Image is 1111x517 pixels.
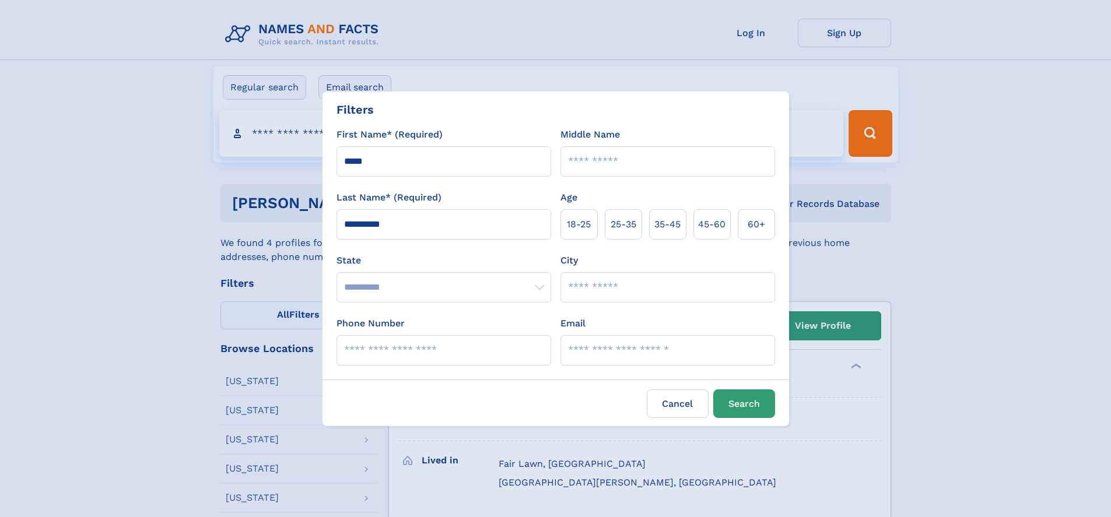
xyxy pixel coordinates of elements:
[337,316,405,330] label: Phone Number
[337,254,551,268] label: State
[560,128,620,142] label: Middle Name
[560,254,578,268] label: City
[567,217,591,231] span: 18‑25
[337,128,443,142] label: First Name* (Required)
[560,191,577,205] label: Age
[713,389,775,418] button: Search
[654,217,681,231] span: 35‑45
[560,316,586,330] label: Email
[611,217,636,231] span: 25‑35
[647,389,709,418] label: Cancel
[748,217,765,231] span: 60+
[698,217,726,231] span: 45‑60
[337,101,374,118] div: Filters
[337,191,441,205] label: Last Name* (Required)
